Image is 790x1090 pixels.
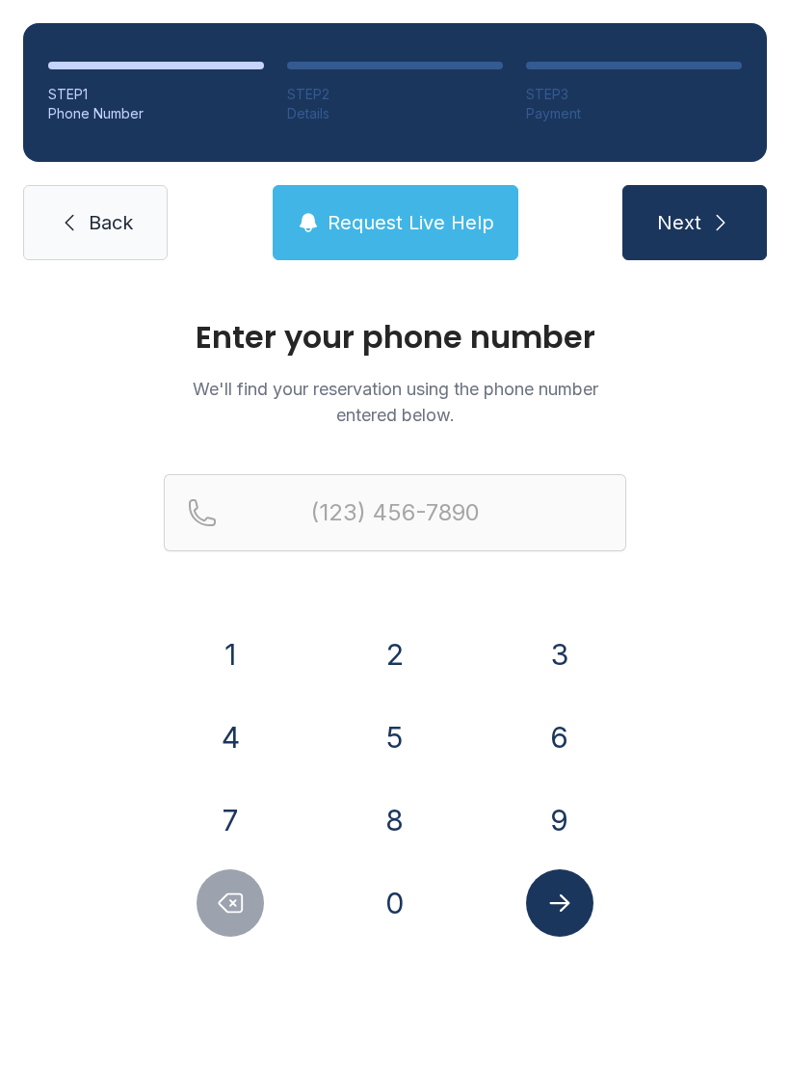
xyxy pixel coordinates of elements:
[361,704,429,771] button: 5
[526,104,742,123] div: Payment
[526,621,593,688] button: 3
[197,869,264,937] button: Delete number
[361,786,429,854] button: 8
[164,474,626,551] input: Reservation phone number
[361,869,429,937] button: 0
[164,322,626,353] h1: Enter your phone number
[197,621,264,688] button: 1
[164,376,626,428] p: We'll find your reservation using the phone number entered below.
[287,85,503,104] div: STEP 2
[526,869,593,937] button: Submit lookup form
[197,786,264,854] button: 7
[361,621,429,688] button: 2
[287,104,503,123] div: Details
[197,704,264,771] button: 4
[89,209,133,236] span: Back
[48,85,264,104] div: STEP 1
[526,704,593,771] button: 6
[657,209,701,236] span: Next
[48,104,264,123] div: Phone Number
[328,209,494,236] span: Request Live Help
[526,85,742,104] div: STEP 3
[526,786,593,854] button: 9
